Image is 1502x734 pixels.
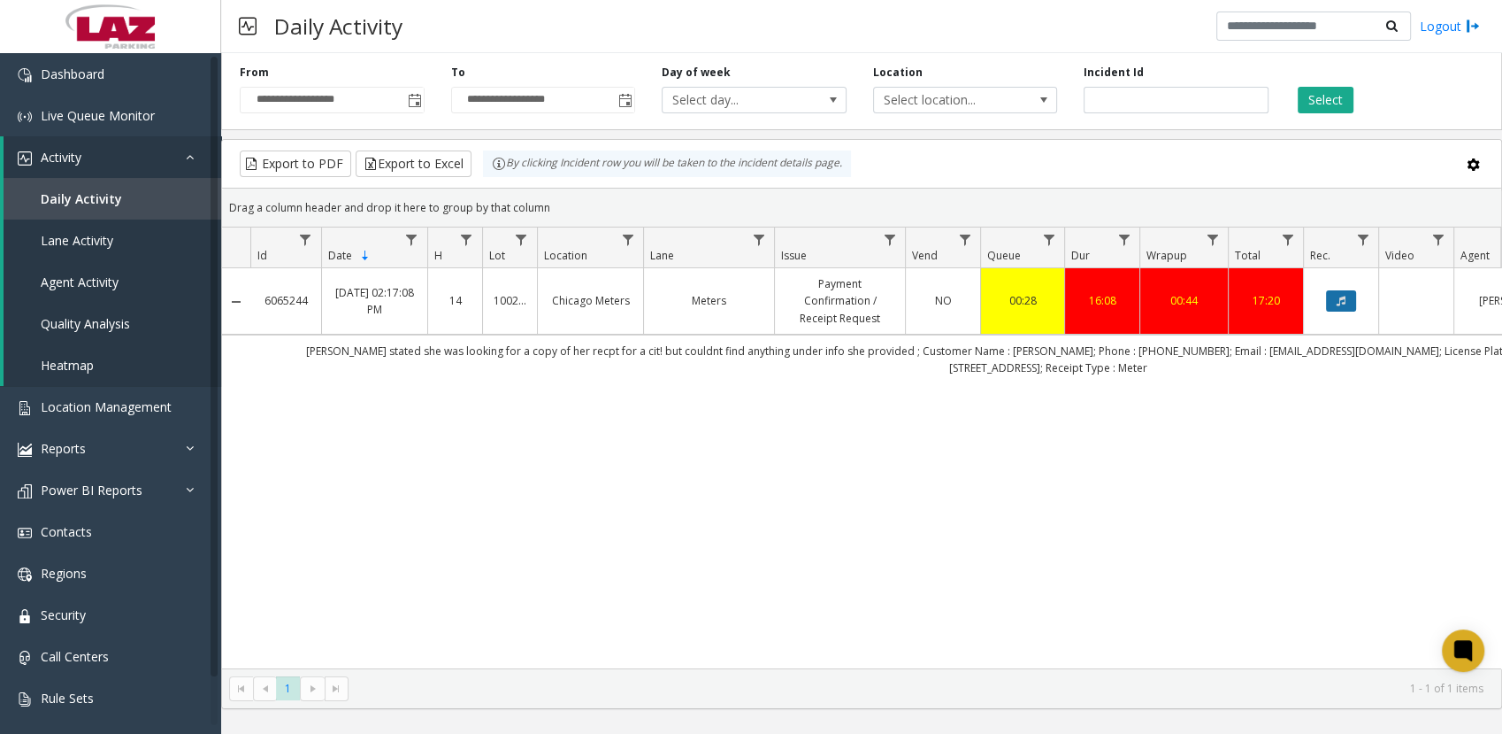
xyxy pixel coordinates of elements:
a: 17:20 [1239,292,1292,309]
a: H Filter Menu [455,228,479,251]
a: Lot Filter Menu [510,228,533,251]
span: Queue [987,248,1021,263]
a: Video Filter Menu [1426,228,1450,251]
div: Drag a column header and drop it here to group by that column [222,192,1501,223]
a: Quality Analysis [4,303,221,344]
label: Day of week [662,65,731,81]
span: Select location... [874,88,1020,112]
div: By clicking Incident row you will be taken to the incident details page. [483,151,851,177]
img: infoIcon.svg [492,157,506,171]
a: Chicago Meters [548,292,632,309]
span: Dur [1071,248,1090,263]
a: Id Filter Menu [294,228,318,251]
label: To [451,65,465,81]
a: Date Filter Menu [400,228,424,251]
a: Activity [4,136,221,178]
span: Location Management [41,398,172,415]
a: Lane Activity [4,220,221,261]
span: Activity [41,149,81,166]
a: NO [916,292,969,309]
label: Incident Id [1084,65,1144,81]
span: Rule Sets [41,690,94,707]
span: Id [257,248,267,263]
a: Dur Filter Menu [1112,228,1136,251]
span: Video [1385,248,1414,263]
button: Export to PDF [240,151,351,177]
a: Lane Filter Menu [747,228,770,251]
span: Daily Activity [41,190,122,207]
span: Reports [41,440,86,457]
span: Sortable [358,249,372,263]
span: Call Centers [41,648,109,665]
button: Export to Excel [356,151,471,177]
a: 16:08 [1076,292,1129,309]
a: 100240 [494,292,526,309]
div: Data table [222,228,1501,668]
label: Location [873,65,923,81]
span: Toggle popup [615,88,634,112]
span: Issue [781,248,807,263]
span: Rec. [1310,248,1330,263]
span: Toggle popup [404,88,424,112]
a: Wrapup Filter Menu [1200,228,1224,251]
img: 'icon' [18,110,32,124]
a: Logout [1420,17,1480,35]
img: 'icon' [18,692,32,707]
span: NO [935,293,952,308]
span: Agent Activity [41,274,119,290]
a: 00:28 [992,292,1054,309]
img: 'icon' [18,484,32,498]
span: Power BI Reports [41,482,142,498]
span: Heatmap [41,357,94,374]
a: Queue Filter Menu [1037,228,1061,251]
span: Live Queue Monitor [41,107,155,124]
a: Payment Confirmation / Receipt Request [785,275,894,327]
span: Lane [650,248,674,263]
a: Agent Activity [4,261,221,303]
a: Location Filter Menu [616,228,640,251]
span: Page 1 [276,676,300,700]
span: Vend [912,248,938,263]
a: 14 [439,292,471,309]
span: Select day... [663,88,808,112]
a: Heatmap [4,344,221,386]
label: From [240,65,269,81]
img: logout [1466,17,1480,35]
img: 'icon' [18,443,32,457]
img: 'icon' [18,526,32,540]
img: 'icon' [18,151,32,166]
button: Select [1298,87,1353,113]
kendo-pager-info: 1 - 1 of 1 items [359,681,1483,696]
img: 'icon' [18,568,32,582]
img: 'icon' [18,68,32,82]
a: Collapse Details [222,295,250,309]
span: Dashboard [41,66,104,82]
span: Security [41,607,86,623]
h3: Daily Activity [265,4,411,48]
a: Rec. Filter Menu [1351,228,1375,251]
span: Regions [41,565,87,582]
a: 00:44 [1151,292,1217,309]
img: pageIcon [239,4,257,48]
span: Date [328,248,352,263]
span: Lot [489,248,505,263]
span: Contacts [41,523,92,540]
a: Total Filter Menu [1276,228,1299,251]
a: [DATE] 02:17:08 PM [333,284,417,318]
img: 'icon' [18,401,32,415]
a: 6065244 [261,292,310,309]
a: Vend Filter Menu [953,228,977,251]
span: H [434,248,442,263]
img: 'icon' [18,651,32,665]
span: Location [544,248,587,263]
span: Total [1235,248,1261,263]
a: Daily Activity [4,178,221,220]
span: Quality Analysis [41,315,130,332]
img: 'icon' [18,609,32,623]
a: Meters [655,292,763,309]
span: Agent [1460,248,1490,263]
